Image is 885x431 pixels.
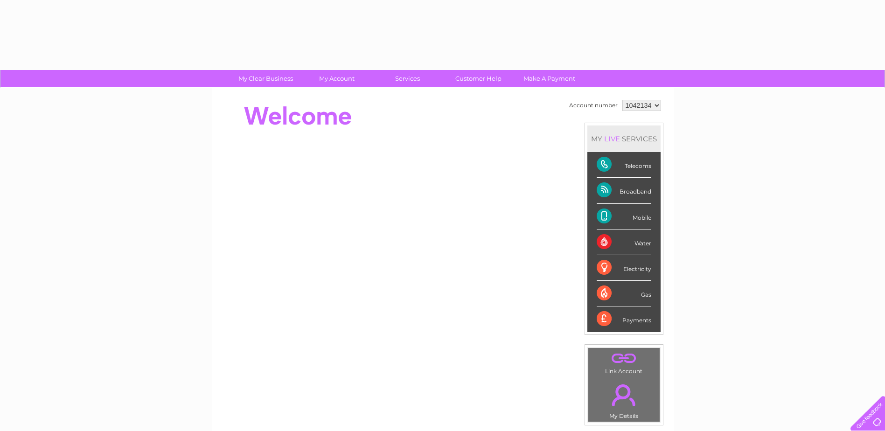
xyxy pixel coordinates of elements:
[597,229,651,255] div: Water
[440,70,517,87] a: Customer Help
[597,306,651,332] div: Payments
[597,255,651,281] div: Electricity
[511,70,588,87] a: Make A Payment
[597,204,651,229] div: Mobile
[227,70,304,87] a: My Clear Business
[591,350,657,367] a: .
[597,281,651,306] div: Gas
[298,70,375,87] a: My Account
[567,97,620,113] td: Account number
[597,178,651,203] div: Broadband
[588,348,660,377] td: Link Account
[597,152,651,178] div: Telecoms
[587,125,661,152] div: MY SERVICES
[588,376,660,422] td: My Details
[369,70,446,87] a: Services
[591,379,657,411] a: .
[602,134,622,143] div: LIVE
